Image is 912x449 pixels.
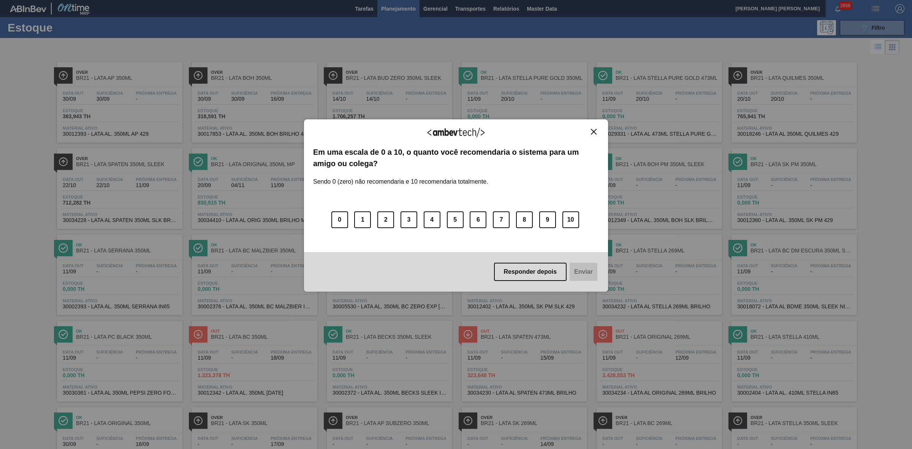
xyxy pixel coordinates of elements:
label: Sendo 0 (zero) não recomendaria e 10 recomendaria totalmente. [313,169,488,185]
button: Close [589,129,599,135]
button: Responder depois [494,263,567,281]
img: Logo Ambevtech [427,128,484,137]
button: 9 [539,211,556,228]
label: Em uma escala de 0 a 10, o quanto você recomendaria o sistema para um amigo ou colega? [313,146,599,170]
button: 8 [516,211,533,228]
button: 7 [493,211,510,228]
button: 3 [401,211,417,228]
button: 0 [331,211,348,228]
button: 10 [562,211,579,228]
button: 5 [447,211,464,228]
button: 6 [470,211,486,228]
button: 1 [354,211,371,228]
img: Close [591,129,597,135]
button: 4 [424,211,440,228]
button: 2 [377,211,394,228]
